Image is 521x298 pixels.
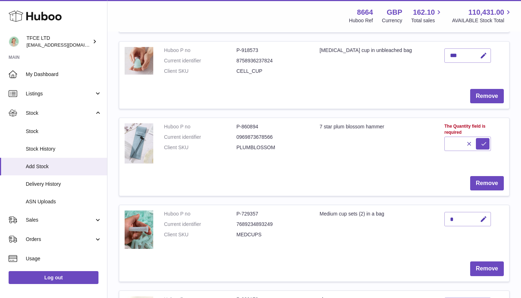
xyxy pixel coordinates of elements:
[26,42,105,48] span: [EMAIL_ADDRESS][DOMAIN_NAME]
[26,35,91,48] div: TFCE LTD
[452,8,512,24] a: 110,431.00 AVAILABLE Stock Total
[470,261,504,276] button: Remove
[411,8,443,24] a: 162.10 Total sales
[452,17,512,24] span: AVAILABLE Stock Total
[164,211,236,217] dt: Huboo P no
[26,255,102,262] span: Usage
[413,8,435,17] span: 162.10
[26,163,102,170] span: Add Stock
[26,110,94,117] span: Stock
[468,8,504,17] span: 110,431.00
[357,8,373,17] strong: 8664
[236,68,309,75] dd: CELL_CUP
[26,128,102,135] span: Stock
[236,47,309,54] dd: P-918573
[164,57,236,64] dt: Current identifier
[382,17,402,24] div: Currency
[444,123,491,135] div: The Quantity field is required
[164,134,236,141] dt: Current identifier
[125,211,153,249] img: Medium cup sets (2) in a bag
[26,71,102,78] span: My Dashboard
[411,17,443,24] span: Total sales
[9,271,98,284] a: Log out
[9,36,19,47] img: hello@thefacialcuppingexpert.com
[349,17,373,24] div: Huboo Ref
[236,123,309,130] dd: P-860894
[236,221,309,228] dd: 7689234893249
[164,123,236,130] dt: Huboo P no
[314,118,439,170] td: 7 star plum blossom hammer
[470,89,504,104] button: Remove
[387,8,402,17] strong: GBP
[236,144,309,151] dd: PLUMBLOSSOM
[26,181,102,188] span: Delivery History
[314,42,439,84] td: [MEDICAL_DATA] cup in unbleached bag
[164,68,236,75] dt: Client SKU
[236,57,309,64] dd: 8758936237824
[164,47,236,54] dt: Huboo P no
[314,205,439,256] td: Medium cup sets (2) in a bag
[26,198,102,205] span: ASN Uploads
[125,123,153,163] img: 7 star plum blossom hammer
[236,231,309,238] dd: MEDCUPS
[26,217,94,223] span: Sales
[26,146,102,152] span: Stock History
[26,90,94,97] span: Listings
[164,231,236,238] dt: Client SKU
[164,221,236,228] dt: Current identifier
[236,211,309,217] dd: P-729357
[470,176,504,191] button: Remove
[125,47,153,75] img: Cellulite cup in unbleached bag
[164,144,236,151] dt: Client SKU
[236,134,309,141] dd: 0969873678566
[26,236,94,243] span: Orders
